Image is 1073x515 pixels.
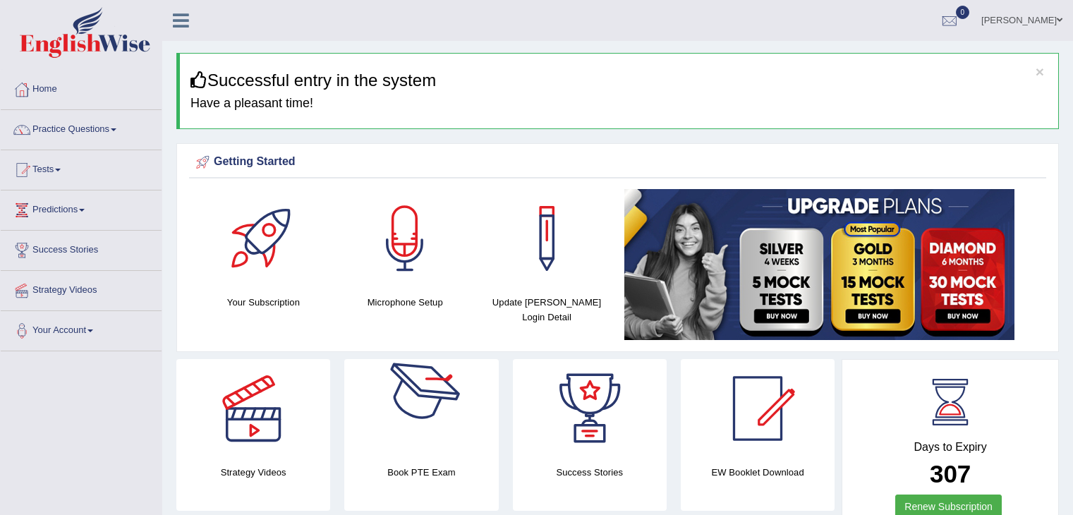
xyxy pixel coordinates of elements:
h4: Days to Expiry [858,441,1043,454]
h4: Success Stories [513,465,667,480]
img: small5.jpg [624,189,1014,340]
h4: EW Booklet Download [681,465,835,480]
button: × [1036,64,1044,79]
h4: Your Subscription [200,295,327,310]
a: Tests [1,150,162,186]
a: Your Account [1,311,162,346]
h4: Strategy Videos [176,465,330,480]
a: Predictions [1,190,162,226]
div: Getting Started [193,152,1043,173]
a: Practice Questions [1,110,162,145]
h3: Successful entry in the system [190,71,1048,90]
span: 0 [956,6,970,19]
h4: Book PTE Exam [344,465,498,480]
a: Strategy Videos [1,271,162,306]
a: Home [1,70,162,105]
h4: Microphone Setup [341,295,469,310]
a: Success Stories [1,231,162,266]
b: 307 [930,460,971,487]
h4: Update [PERSON_NAME] Login Detail [483,295,611,325]
h4: Have a pleasant time! [190,97,1048,111]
